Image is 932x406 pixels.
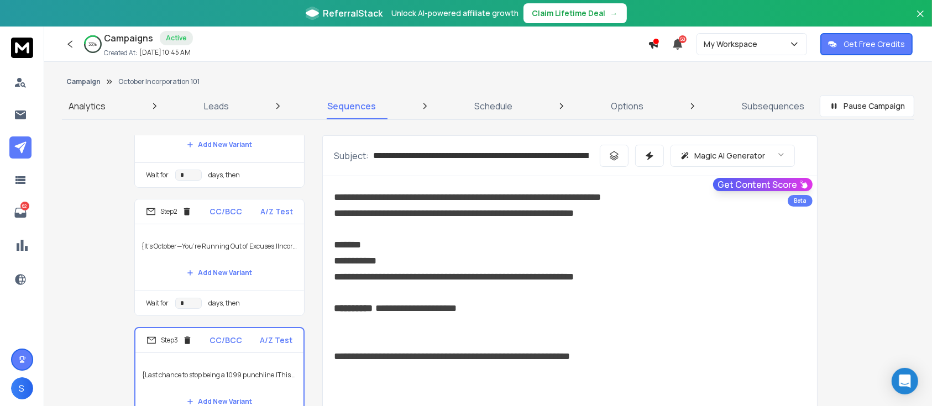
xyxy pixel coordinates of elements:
[474,99,512,113] p: Schedule
[146,335,192,345] div: Step 3
[142,231,297,262] p: {It’s October—You’re Running Out of Excuses.|Incorporate now, go pro in [DATE].|Your 2026 self wi...
[208,299,240,308] p: days, then
[468,93,519,119] a: Schedule
[66,77,101,86] button: Campaign
[146,299,169,308] p: Wait for
[146,171,169,180] p: Wait for
[9,202,32,224] a: 62
[610,8,618,19] span: →
[62,93,112,119] a: Analytics
[844,39,905,50] p: Get Free Credits
[704,39,762,50] p: My Workspace
[334,149,369,162] p: Subject:
[788,195,813,207] div: Beta
[197,93,235,119] a: Leads
[134,199,305,316] li: Step2CC/BCCA/Z Test{It’s October—You’re Running Out of Excuses.|Incorporate now, go pro in [DATE]...
[118,77,200,86] p: October Incorporation 101
[820,95,914,117] button: Pause Campaign
[321,93,383,119] a: Sequences
[204,99,229,113] p: Leads
[820,33,913,55] button: Get Free Credits
[160,31,193,45] div: Active
[604,93,650,119] a: Options
[323,7,383,20] span: ReferralStack
[523,3,627,23] button: Claim Lifetime Deal→
[742,99,804,113] p: Subsequences
[142,360,297,391] p: {Last chance to stop being a 1099 punchline.|This is it—2026 is coming.|You’re either incorporate...
[208,171,240,180] p: days, then
[146,207,192,217] div: Step 2
[260,206,293,217] p: A/Z Test
[104,49,137,57] p: Created At:
[735,93,811,119] a: Subsequences
[260,335,292,346] p: A/Z Test
[392,8,519,19] p: Unlock AI-powered affiliate growth
[11,377,33,399] button: S
[611,99,643,113] p: Options
[178,262,261,284] button: Add New Variant
[892,368,918,394] div: Open Intercom Messenger
[69,99,106,113] p: Analytics
[713,178,813,191] button: Get Content Score
[210,335,243,346] p: CC/BCC
[178,134,261,156] button: Add New Variant
[104,31,153,45] h1: Campaigns
[679,35,687,43] span: 50
[139,48,191,57] p: [DATE] 10:45 AM
[671,145,795,167] button: Magic AI Generator
[89,41,97,48] p: 33 %
[20,202,29,210] p: 62
[327,99,376,113] p: Sequences
[210,206,243,217] p: CC/BCC
[694,150,765,161] p: Magic AI Generator
[913,7,928,33] button: Close banner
